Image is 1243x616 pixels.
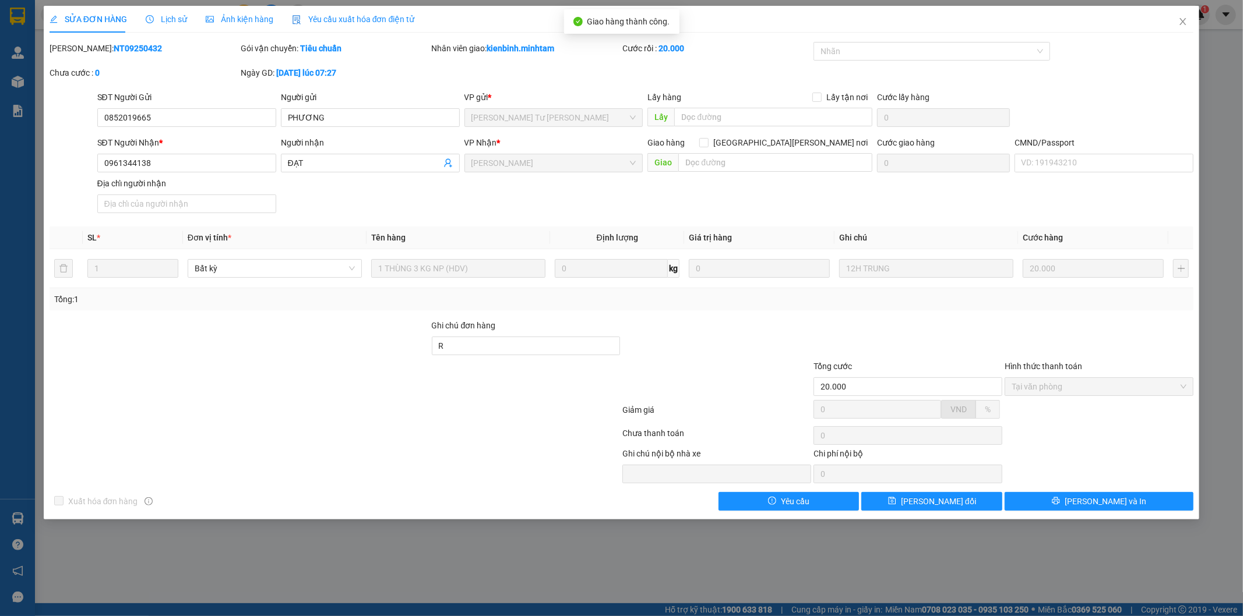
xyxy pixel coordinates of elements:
[281,91,460,104] div: Người gửi
[647,93,681,102] span: Lấy hàng
[622,427,813,447] div: Chưa thanh toán
[597,233,638,242] span: Định lượng
[647,108,674,126] span: Lấy
[689,259,830,278] input: 0
[622,42,811,55] div: Cước rồi :
[1052,497,1060,506] span: printer
[471,109,636,126] span: Ngã Tư Huyện
[54,293,480,306] div: Tổng: 1
[241,42,429,55] div: Gói vận chuyển:
[647,138,685,147] span: Giao hàng
[587,17,670,26] span: Giao hàng thành công.
[719,492,860,511] button: exclamation-circleYêu cầu
[622,403,813,424] div: Giảm giá
[877,154,1010,172] input: Cước giao hàng
[281,136,460,149] div: Người nhận
[1023,233,1063,242] span: Cước hàng
[443,158,453,168] span: user-add
[114,44,162,53] b: NT09250432
[1023,259,1164,278] input: 0
[97,91,276,104] div: SĐT Người Gửi
[292,15,301,24] img: icon
[487,44,555,53] b: kienbinh.minhtam
[97,136,276,149] div: SĐT Người Nhận
[54,259,73,278] button: delete
[877,93,929,102] label: Cước lấy hàng
[206,15,273,24] span: Ảnh kiện hàng
[1015,136,1193,149] div: CMND/Passport
[464,91,643,104] div: VP gửi
[1178,17,1188,26] span: close
[678,153,872,172] input: Dọc đường
[195,260,355,277] span: Bất kỳ
[50,15,127,24] span: SỬA ĐƠN HÀNG
[861,492,1002,511] button: save[PERSON_NAME] đổi
[1005,492,1193,511] button: printer[PERSON_NAME] và In
[822,91,872,104] span: Lấy tận nơi
[146,15,154,23] span: clock-circle
[432,337,621,355] input: Ghi chú đơn hàng
[471,154,636,172] span: Hồ Chí Minh
[647,153,678,172] span: Giao
[668,259,679,278] span: kg
[1005,362,1082,371] label: Hình thức thanh toán
[188,233,231,242] span: Đơn vị tính
[985,405,991,414] span: %
[292,15,415,24] span: Yêu cầu xuất hóa đơn điện tử
[1065,495,1146,508] span: [PERSON_NAME] và In
[146,15,187,24] span: Lịch sử
[814,447,1002,465] div: Chi phí nội bộ
[64,495,143,508] span: Xuất hóa đơn hàng
[432,321,496,330] label: Ghi chú đơn hàng
[241,66,429,79] div: Ngày GD:
[781,495,809,508] span: Yêu cầu
[50,15,58,23] span: edit
[839,259,1013,278] input: Ghi Chú
[50,66,238,79] div: Chưa cước :
[1167,6,1199,38] button: Close
[1173,259,1189,278] button: plus
[622,447,811,465] div: Ghi chú nội bộ nhà xe
[709,136,872,149] span: [GEOGRAPHIC_DATA][PERSON_NAME] nơi
[888,497,896,506] span: save
[877,138,935,147] label: Cước giao hàng
[950,405,967,414] span: VND
[1012,378,1186,395] span: Tại văn phòng
[768,497,776,506] span: exclamation-circle
[573,17,583,26] span: check-circle
[659,44,684,53] b: 20.000
[877,108,1010,127] input: Cước lấy hàng
[371,233,406,242] span: Tên hàng
[674,108,872,126] input: Dọc đường
[145,497,153,505] span: info-circle
[95,68,100,77] b: 0
[464,138,497,147] span: VP Nhận
[50,42,238,55] div: [PERSON_NAME]:
[901,495,976,508] span: [PERSON_NAME] đổi
[276,68,336,77] b: [DATE] lúc 07:27
[97,177,276,190] div: Địa chỉ người nhận
[97,194,276,213] input: Địa chỉ của người nhận
[87,233,97,242] span: SL
[300,44,341,53] b: Tiêu chuẩn
[689,233,732,242] span: Giá trị hàng
[834,226,1018,249] th: Ghi chú
[206,15,214,23] span: picture
[814,362,852,371] span: Tổng cước
[432,42,621,55] div: Nhân viên giao:
[371,259,545,278] input: VD: Bàn, Ghế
